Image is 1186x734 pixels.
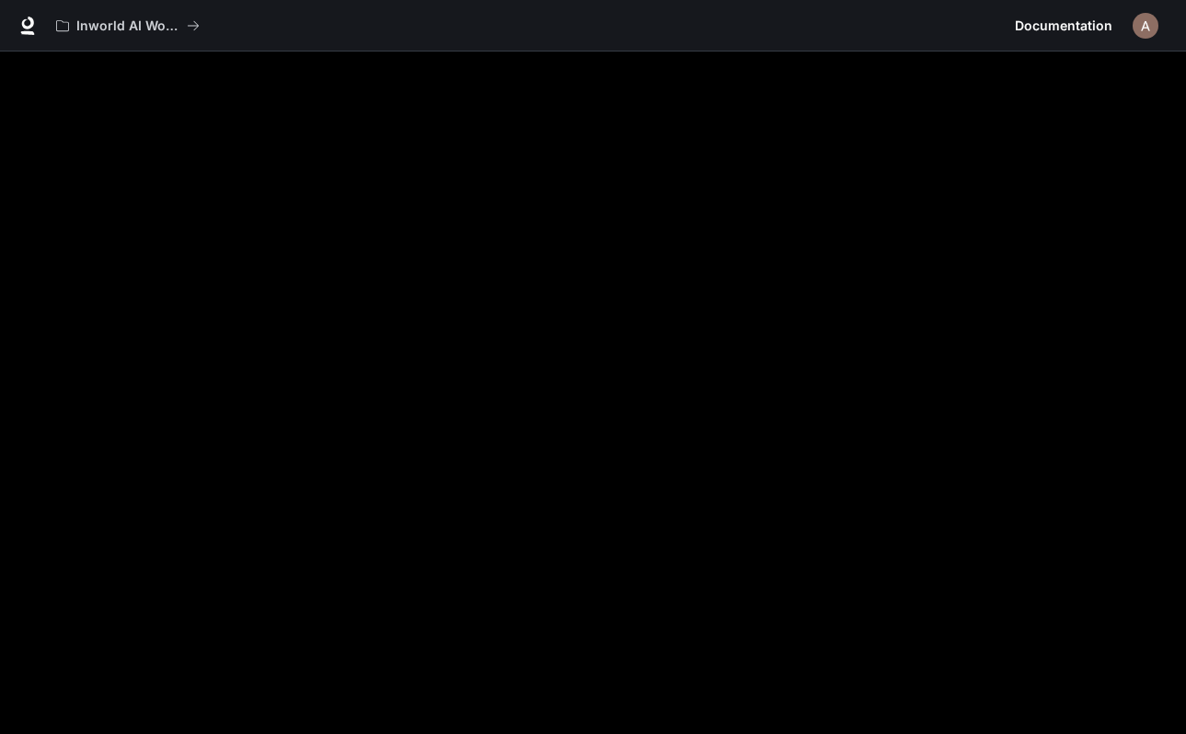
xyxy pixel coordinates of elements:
[1127,7,1164,44] button: User avatar
[1008,7,1120,44] a: Documentation
[1015,15,1112,38] span: Documentation
[1133,13,1158,39] img: User avatar
[48,7,208,44] button: All workspaces
[76,18,179,34] p: Inworld AI Wonderland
